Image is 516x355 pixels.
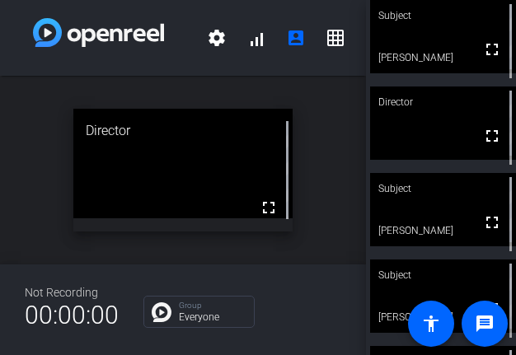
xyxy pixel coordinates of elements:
mat-icon: fullscreen [259,198,279,217]
div: Subject [370,259,516,291]
p: Group [179,301,246,310]
mat-icon: fullscreen [482,40,502,59]
button: signal_cellular_alt [237,18,276,58]
div: Not Recording [25,284,119,301]
mat-icon: account_box [286,28,306,48]
div: Director [73,109,293,153]
mat-icon: message [475,314,495,334]
mat-icon: settings [207,28,227,48]
span: Radio Advisory 2025 - Q3 [164,18,197,58]
img: Chat Icon [152,302,171,322]
div: Subject [370,173,516,204]
p: Everyone [179,312,246,322]
span: 00:00:00 [25,295,119,335]
mat-icon: accessibility [421,314,441,334]
img: white-gradient.svg [33,18,164,47]
mat-icon: fullscreen [482,126,502,146]
mat-icon: fullscreen [482,299,502,319]
mat-icon: fullscreen [482,213,502,232]
div: Director [370,86,516,118]
mat-icon: grid_on [326,28,345,48]
mat-icon: logout [365,28,385,48]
